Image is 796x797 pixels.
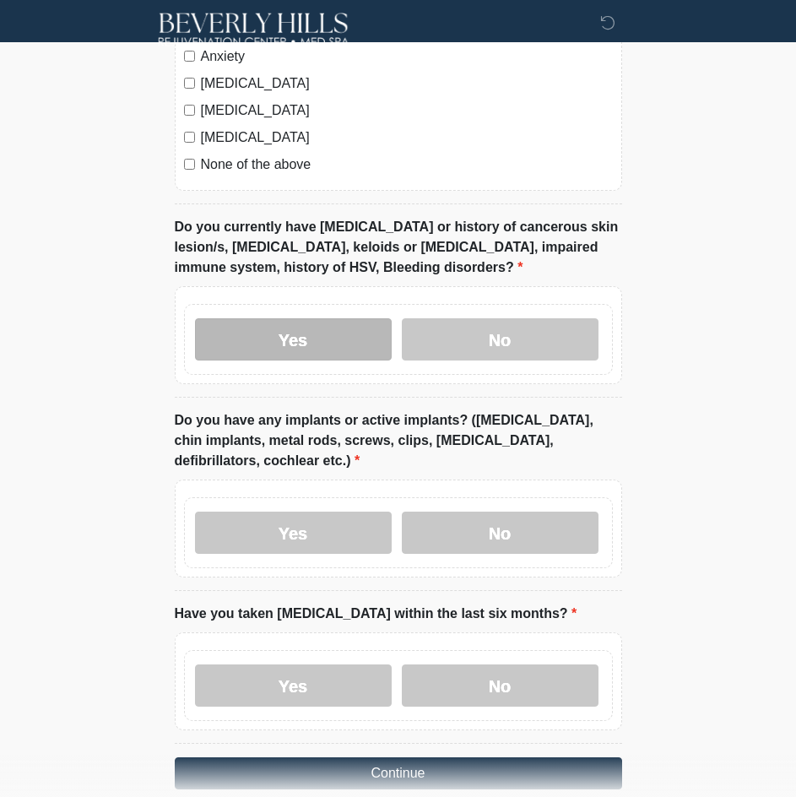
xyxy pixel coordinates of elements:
img: Beverly Hills Rejuvenation Center - Flower Mound & Southlake Logo [158,13,349,46]
label: Yes [195,664,392,707]
button: Continue [175,757,622,789]
input: None of the above [184,159,195,170]
label: No [402,512,598,554]
label: None of the above [201,155,613,175]
label: [MEDICAL_DATA] [201,100,613,121]
input: [MEDICAL_DATA] [184,132,195,143]
label: [MEDICAL_DATA] [201,73,613,94]
label: No [402,318,598,361]
label: Have you taken [MEDICAL_DATA] within the last six months? [175,604,577,624]
input: [MEDICAL_DATA] [184,105,195,116]
label: Do you have any implants or active implants? ([MEDICAL_DATA], chin implants, metal rods, screws, ... [175,410,622,471]
label: [MEDICAL_DATA] [201,127,613,148]
label: Yes [195,512,392,554]
label: Do you currently have [MEDICAL_DATA] or history of cancerous skin lesion/s, [MEDICAL_DATA], keloi... [175,217,622,278]
input: [MEDICAL_DATA] [184,78,195,89]
label: Yes [195,318,392,361]
label: No [402,664,598,707]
